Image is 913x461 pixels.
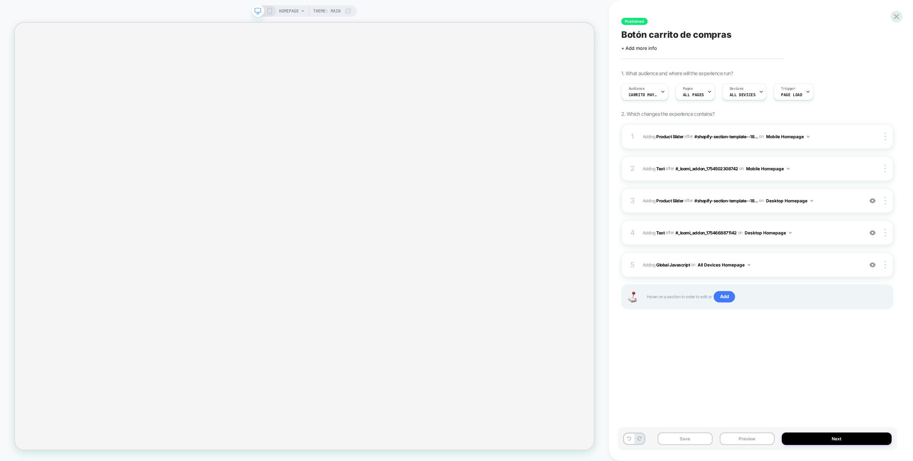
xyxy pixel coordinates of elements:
[656,198,683,203] b: Product Slider
[643,198,684,203] span: Adding
[683,92,704,97] span: ALL PAGES
[643,230,665,235] span: Adding
[656,134,683,139] b: Product Slider
[789,232,792,234] img: down arrow
[730,92,755,97] span: ALL DEVICES
[766,196,813,205] button: Desktop Homepage
[684,198,693,203] span: AFTER
[647,291,886,302] span: Hover on a section in order to edit or
[684,134,693,139] span: AFTER
[629,194,636,207] div: 3
[714,291,735,302] span: Add
[656,230,664,235] b: Text
[665,230,674,235] span: AFTER
[643,166,665,171] span: Adding
[629,258,636,271] div: 5
[884,261,886,269] img: close
[675,230,737,235] span: #_loomi_addon_1754668871142
[656,166,664,171] b: Text
[759,133,764,140] span: on
[621,29,731,40] span: Botón carrito de compras
[766,132,810,141] button: Mobile Homepage
[869,230,876,236] img: crossed eye
[621,70,733,76] span: 1. What audience and where will the experience run?
[683,86,693,91] span: Pages
[781,92,802,97] span: Page Load
[746,164,790,173] button: Mobile Homepage
[621,45,657,51] span: + Add more info
[626,291,640,302] img: Joystick
[629,130,636,143] div: 1
[658,432,713,445] button: Save
[279,5,299,17] span: HOMEPAGE
[884,133,886,140] img: close
[730,86,744,91] span: Devices
[675,166,738,171] span: #_loomi_addon_1754502308742
[781,86,795,91] span: Trigger
[748,264,750,266] img: down arrow
[629,162,636,175] div: 2
[884,229,886,237] img: close
[629,92,657,97] span: Carrito mayor a 1
[698,260,750,269] button: All Devices Homepage
[621,111,714,117] span: 2. Which changes the experience contains?
[759,197,764,204] span: on
[810,200,813,202] img: down arrow
[656,262,690,267] b: Global Javascript
[782,432,892,445] button: Next
[738,229,743,237] span: on
[720,432,775,445] button: Preview
[884,165,886,172] img: close
[643,260,860,269] span: Adding
[787,168,790,170] img: down arrow
[869,262,876,268] img: crossed eye
[694,198,758,203] span: #shopify-section-template--18...
[629,86,645,91] span: Audience
[884,197,886,204] img: close
[739,165,744,172] span: on
[869,198,876,204] img: crossed eye
[665,166,674,171] span: AFTER
[745,228,792,237] button: Desktop Homepage
[807,136,810,138] img: down arrow
[694,134,758,139] span: #shopify-section-template--18...
[621,18,648,25] span: Published
[629,226,636,239] div: 4
[691,261,695,269] span: on
[643,134,684,139] span: Adding
[313,5,341,17] span: Theme: MAIN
